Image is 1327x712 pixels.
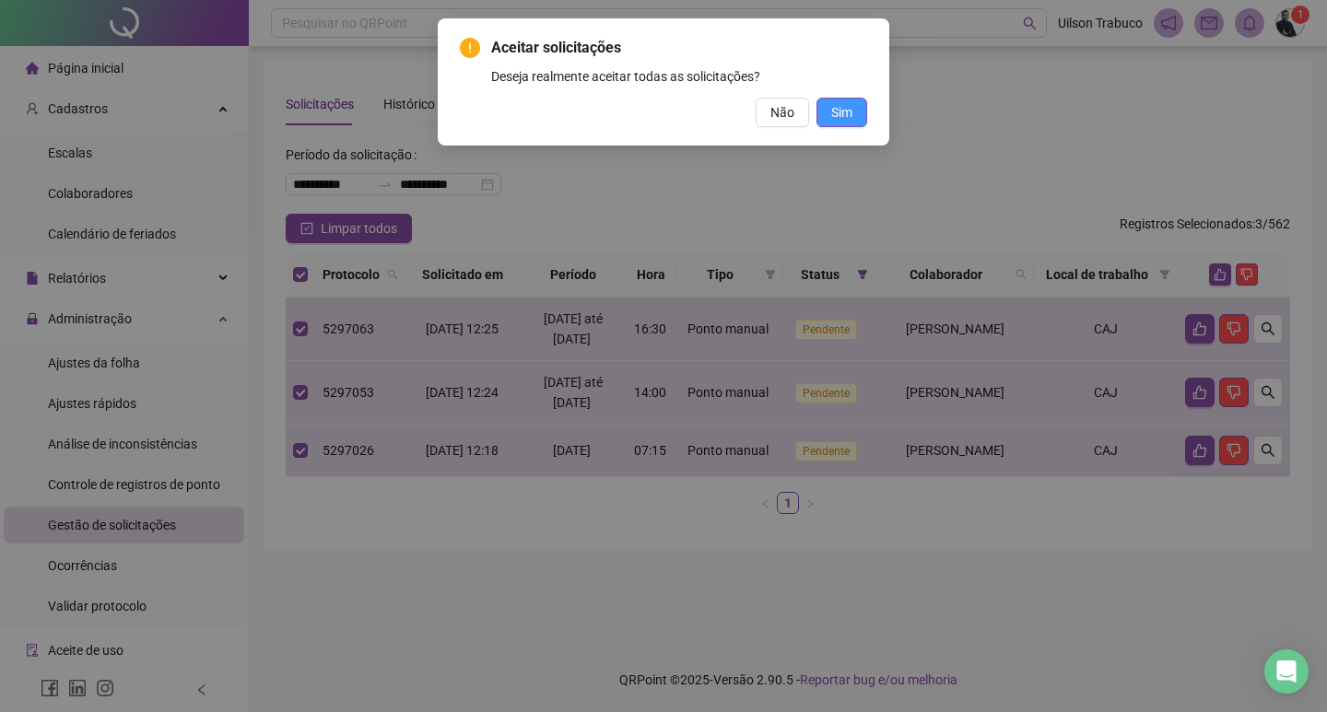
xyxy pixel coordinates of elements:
[491,37,867,59] span: Aceitar solicitações
[460,38,480,58] span: exclamation-circle
[756,98,809,127] button: Não
[770,102,794,123] span: Não
[491,66,867,87] div: Deseja realmente aceitar todas as solicitações?
[831,102,852,123] span: Sim
[1264,649,1309,694] div: Open Intercom Messenger
[816,98,867,127] button: Sim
